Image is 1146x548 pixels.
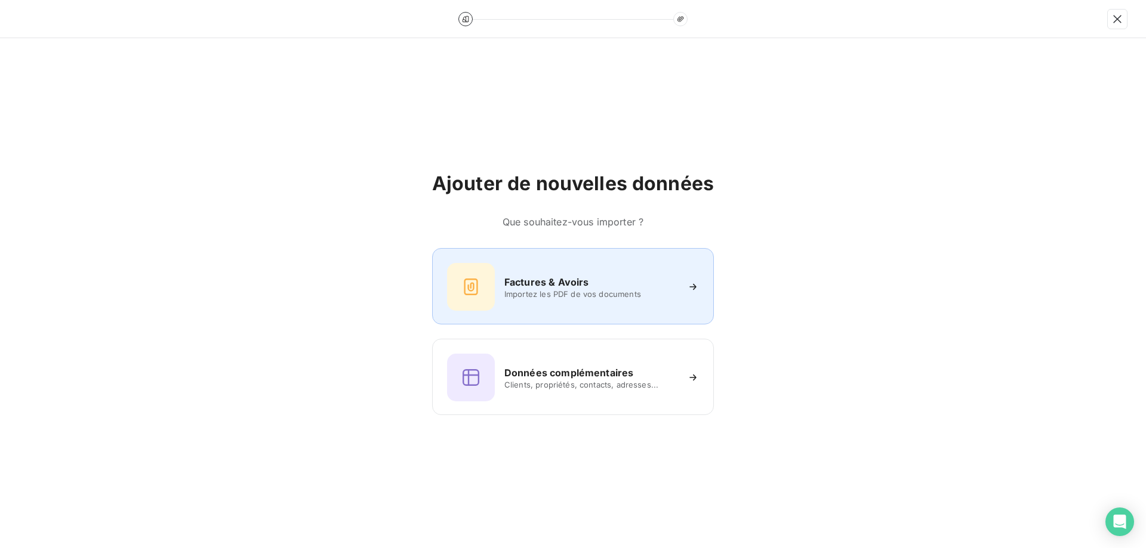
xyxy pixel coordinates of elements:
[432,215,714,229] h6: Que souhaitez-vous importer ?
[1105,507,1134,536] div: Open Intercom Messenger
[432,172,714,196] h2: Ajouter de nouvelles données
[504,289,677,299] span: Importez les PDF de vos documents
[504,380,677,389] span: Clients, propriétés, contacts, adresses...
[504,366,633,380] h6: Données complémentaires
[504,275,589,289] h6: Factures & Avoirs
